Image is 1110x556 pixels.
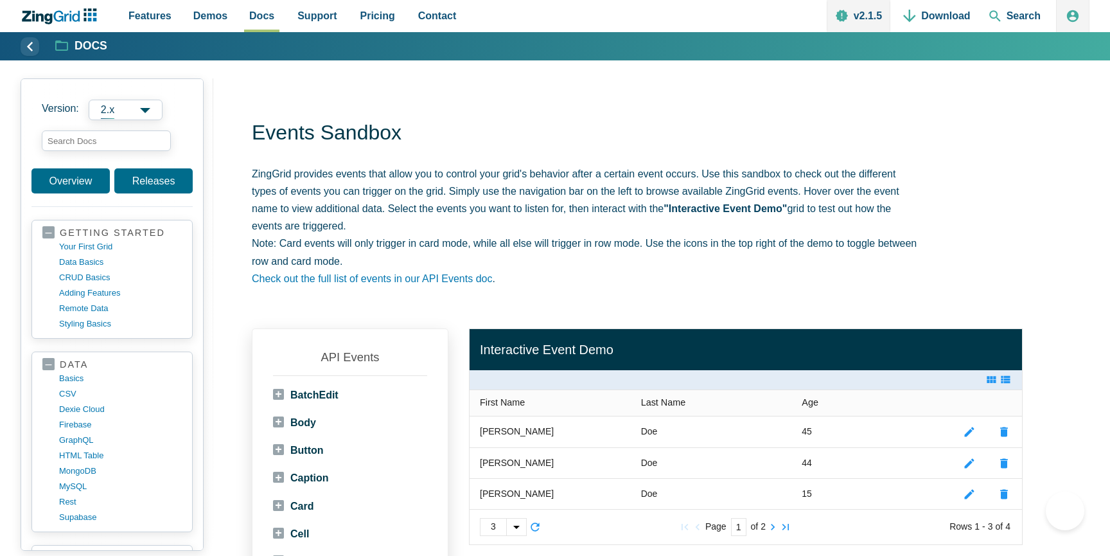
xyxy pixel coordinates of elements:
[480,424,554,440] div: [PERSON_NAME]
[529,521,542,534] zg-button: reload
[802,487,812,502] div: 15
[985,373,998,386] zg-button: layoutcard
[480,456,554,471] div: [PERSON_NAME]
[751,523,759,530] zg-text: of
[480,519,506,535] div: 3
[59,463,182,479] a: MongoDB
[802,456,812,471] div: 44
[963,488,976,501] zg-button: editrecord
[998,426,1010,438] zg-button: removerecord
[641,397,686,408] span: Last Name
[273,469,329,487] label: Caption
[59,386,182,402] a: CSV
[998,488,1010,501] zg-button: removerecord
[128,7,172,24] span: Features
[42,100,182,120] label: Versions
[761,523,766,530] zg-text: 2
[998,457,1010,470] zg-button: removerecord
[59,494,182,510] a: rest
[731,518,746,536] input: Current Page
[766,521,779,534] zg-button: nextpage
[480,397,525,408] span: First Name
[59,417,182,433] a: firebase
[779,521,792,534] zg-button: lastpage
[641,456,658,471] div: Doe
[480,487,554,502] div: [PERSON_NAME]
[963,457,976,470] zg-button: editrecord
[59,255,182,270] a: data basics
[982,523,985,530] zg-text: -
[252,273,492,284] a: Check out the full list of events in our API Events doc
[705,523,727,530] zg-text: Page
[1046,492,1084,530] iframe: Toggle Customer Support
[42,100,79,120] span: Version:
[56,39,107,54] a: Docs
[75,40,107,52] strong: Docs
[802,397,818,408] span: Age
[59,270,182,285] a: CRUD basics
[974,523,980,530] zg-text: 1
[963,426,976,438] zg-button: editrecord
[996,523,1003,530] zg-text: of
[273,386,339,404] label: BatchEdit
[114,168,193,193] a: Releases
[31,168,110,193] a: Overview
[297,7,337,24] span: Support
[480,339,1012,361] div: Interactive Event Demo
[42,227,182,239] a: getting started
[59,316,182,332] a: styling basics
[59,301,182,316] a: remote data
[273,350,427,376] h3: API Events
[949,523,972,530] zg-text: Rows
[641,424,658,440] div: Doe
[252,120,918,148] h1: Events Sandbox
[273,498,313,515] label: Card
[59,239,182,255] a: your first grid
[678,521,691,534] zg-button: firstpage
[1005,523,1010,530] zg-text: 4
[641,487,658,502] div: Doe
[273,442,324,459] label: Button
[42,359,182,371] a: data
[691,521,704,534] zg-button: prevpage
[802,424,812,440] div: 45
[59,448,182,463] a: HTML table
[193,7,227,24] span: Demos
[988,523,993,530] zg-text: 3
[999,373,1012,386] zg-button: layoutrow
[273,414,316,431] label: Body
[59,479,182,494] a: MySQL
[273,525,309,543] label: Cell
[59,510,182,525] a: supabase
[59,285,182,301] a: adding features
[252,165,918,287] p: ZingGrid provides events that allow you to control your grid's behavior after a certain event occ...
[59,433,182,448] a: GraphQL
[59,402,182,417] a: dexie cloud
[664,203,787,214] strong: "Interactive Event Demo"
[418,7,457,24] span: Contact
[42,130,171,151] input: search input
[360,7,395,24] span: Pricing
[249,7,274,24] span: Docs
[21,8,103,24] a: ZingChart Logo. Click to return to the homepage
[59,371,182,386] a: basics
